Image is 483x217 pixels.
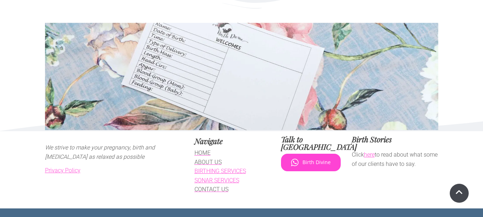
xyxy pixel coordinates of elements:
span: Birth Stories [352,134,392,144]
a: SONAR SERVICES [194,177,239,184]
a: BIRTHING SERVICES [194,168,246,174]
a: Scroll To Top [450,184,469,203]
a: ABOUT US [194,159,222,166]
span: Navigate [194,136,223,146]
a: Privacy Policy [45,167,80,174]
a: CONTACT US [194,186,228,193]
span: Birth Divine [302,159,331,166]
span: Click to read about what some of our clients have to say. [352,151,438,167]
span: Talk to [GEOGRAPHIC_DATA] [281,134,357,152]
a: HOME [194,149,211,156]
a: here [364,151,375,158]
span: We strive to make your pregnancy, birth and [MEDICAL_DATA] as relaxed as possible [45,144,155,160]
a: Birth Divine [281,154,341,171]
